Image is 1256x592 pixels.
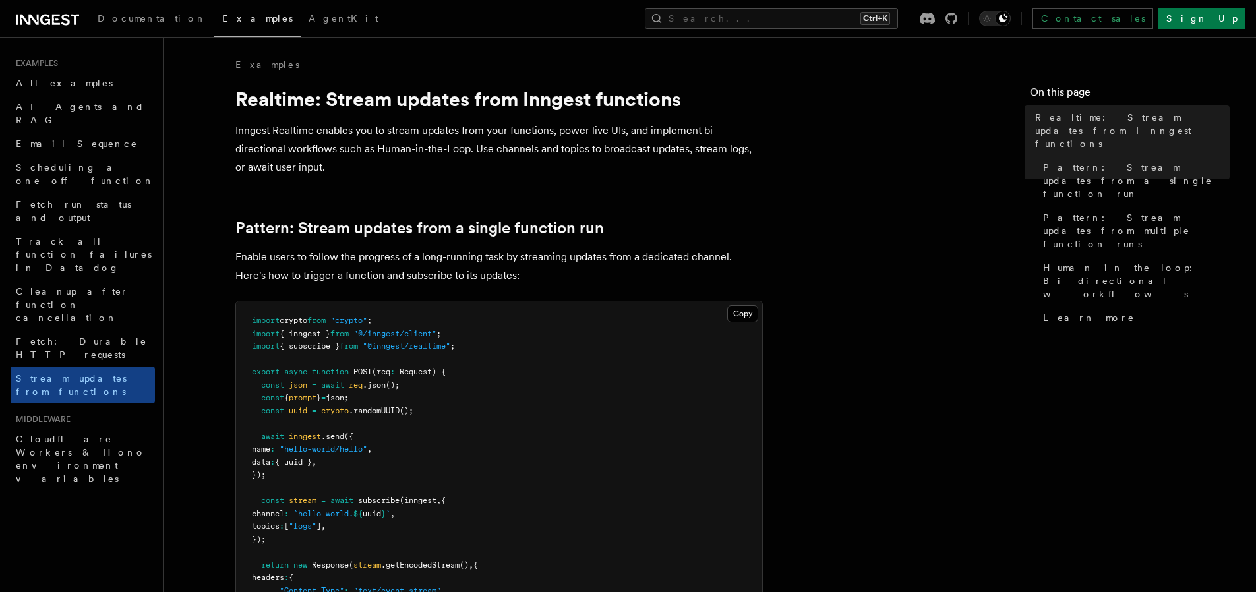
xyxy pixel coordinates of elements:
a: Pattern: Stream updates from a single function run [235,219,604,237]
span: : [270,444,275,454]
span: .json [363,380,386,390]
span: Fetch run status and output [16,199,131,223]
span: { [473,560,478,570]
span: All examples [16,78,113,88]
span: inngest [289,432,321,441]
a: AI Agents and RAG [11,95,155,132]
p: Enable users to follow the progress of a long-running task by streaming updates from a dedicated ... [235,248,763,285]
span: Stream updates from functions [16,373,127,397]
span: Realtime: Stream updates from Inngest functions [1035,111,1230,150]
span: Response [312,560,349,570]
span: : [270,458,275,467]
span: , [469,560,473,570]
span: (); [386,380,400,390]
span: from [340,341,358,351]
span: name [252,444,270,454]
span: const [261,380,284,390]
span: import [252,341,280,351]
span: : [280,521,284,531]
span: crypto [321,406,349,415]
p: Inngest Realtime enables you to stream updates from your functions, power live UIs, and implement... [235,121,763,177]
a: Scheduling a one-off function [11,156,155,192]
a: Contact sales [1032,8,1153,29]
span: "crypto" [330,316,367,325]
span: Fetch: Durable HTTP requests [16,336,147,360]
span: AgentKit [309,13,378,24]
span: ({ [344,432,353,441]
span: Middleware [11,414,71,425]
a: Stream updates from functions [11,367,155,403]
a: Fetch: Durable HTTP requests [11,330,155,367]
span: headers [252,573,284,582]
span: import [252,316,280,325]
span: }); [252,535,266,544]
span: "@inngest/realtime" [363,341,450,351]
span: `hello-world. [293,509,353,518]
span: Track all function failures in Datadog [16,236,152,273]
span: ; [436,329,441,338]
span: async [284,367,307,376]
span: , [436,496,441,505]
a: Examples [214,4,301,37]
span: Learn more [1043,311,1135,324]
a: Learn more [1038,306,1230,330]
span: ; [367,316,372,325]
span: : [390,367,395,376]
span: = [321,496,326,505]
h4: On this page [1030,84,1230,105]
span: prompt [289,393,316,402]
span: "@/inngest/client" [353,329,436,338]
span: } [381,509,386,518]
button: Search...Ctrl+K [645,8,898,29]
span: uuid [289,406,307,415]
span: POST [353,367,372,376]
span: const [261,393,284,402]
span: channel [252,509,284,518]
span: [ [284,521,289,531]
span: (req [372,367,390,376]
span: () [460,560,469,570]
span: { [289,573,293,582]
span: ) { [432,367,446,376]
span: json; [326,393,349,402]
a: Track all function failures in Datadog [11,229,155,280]
span: ${ [353,509,363,518]
span: Cloudflare Workers & Hono environment variables [16,434,146,484]
span: Examples [11,58,58,69]
span: , [321,521,326,531]
span: Documentation [98,13,206,24]
a: Cleanup after function cancellation [11,280,155,330]
a: Documentation [90,4,214,36]
span: Cleanup after function cancellation [16,286,129,323]
span: = [321,393,326,402]
span: stream [289,496,316,505]
span: Scheduling a one-off function [16,162,154,186]
a: All examples [11,71,155,95]
a: Realtime: Stream updates from Inngest functions [1030,105,1230,156]
span: , [390,509,395,518]
span: new [293,560,307,570]
span: const [261,496,284,505]
span: await [321,380,344,390]
span: await [330,496,353,505]
span: , [312,458,316,467]
span: const [261,406,284,415]
span: .send [321,432,344,441]
span: stream [353,560,381,570]
span: : [284,573,289,582]
span: "hello-world/hello" [280,444,367,454]
a: Email Sequence [11,132,155,156]
a: Examples [235,58,299,71]
a: Sign Up [1158,8,1245,29]
span: crypto [280,316,307,325]
span: Pattern: Stream updates from a single function run [1043,161,1230,200]
span: from [330,329,349,338]
span: Email Sequence [16,138,138,149]
a: Cloudflare Workers & Hono environment variables [11,427,155,490]
span: { [441,496,446,505]
span: Examples [222,13,293,24]
span: : [284,509,289,518]
span: uuid [363,509,381,518]
span: { inngest } [280,329,330,338]
span: AI Agents and RAG [16,102,144,125]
